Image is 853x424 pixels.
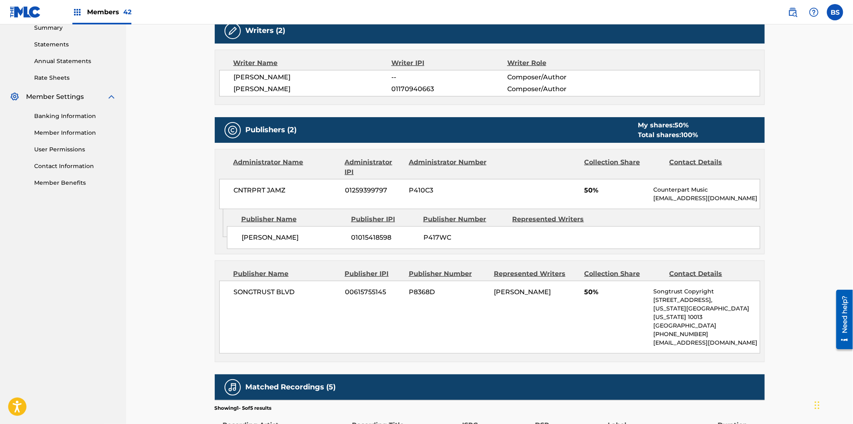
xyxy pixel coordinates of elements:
img: help [809,7,819,17]
img: Writers [228,26,238,36]
span: P417WC [423,233,506,243]
div: Drag [815,393,820,417]
div: Publisher Number [423,214,506,224]
a: Statements [34,40,116,49]
span: [PERSON_NAME] [234,72,392,82]
div: Represented Writers [513,214,596,224]
p: [PHONE_NUMBER] [653,330,759,339]
span: P410C3 [409,186,488,195]
div: Publisher IPI [345,269,403,279]
div: User Menu [827,4,843,20]
div: Contact Details [670,269,748,279]
span: 100 % [681,131,698,139]
p: Songtrust Copyright [653,287,759,296]
div: Collection Share [584,157,663,177]
iframe: Chat Widget [812,385,853,424]
h5: Writers (2) [246,26,286,35]
span: Composer/Author [507,72,613,82]
a: Banking Information [34,112,116,120]
div: Contact Details [670,157,748,177]
div: Publisher Name [241,214,345,224]
p: [US_STATE][GEOGRAPHIC_DATA][US_STATE] 10013 [653,304,759,321]
span: Member Settings [26,92,84,102]
a: Contact Information [34,162,116,170]
img: expand [107,92,116,102]
div: Writer Name [233,58,392,68]
div: Collection Share [584,269,663,279]
div: Administrator IPI [345,157,403,177]
span: 42 [123,8,131,16]
div: Represented Writers [494,269,578,279]
div: Help [806,4,822,20]
p: [EMAIL_ADDRESS][DOMAIN_NAME] [653,339,759,347]
div: Administrator Number [409,157,488,177]
img: search [788,7,798,17]
a: Rate Sheets [34,74,116,82]
span: [PERSON_NAME] [494,288,551,296]
p: [STREET_ADDRESS], [653,296,759,304]
span: 01259399797 [345,186,403,195]
p: Showing 1 - 5 of 5 results [215,404,272,412]
h5: Matched Recordings (5) [246,382,336,392]
p: [GEOGRAPHIC_DATA] [653,321,759,330]
div: Publisher Number [409,269,488,279]
div: My shares: [638,120,698,130]
img: Top Rightsholders [72,7,82,17]
span: CNTRPRT JAMZ [234,186,339,195]
span: 00615755145 [345,287,403,297]
div: Administrator Name [233,157,339,177]
div: Publisher IPI [351,214,417,224]
a: Public Search [785,4,801,20]
a: User Permissions [34,145,116,154]
a: Member Information [34,129,116,137]
span: 50 % [675,121,689,129]
h5: Publishers (2) [246,125,297,135]
div: Writer Role [507,58,613,68]
a: Member Benefits [34,179,116,187]
span: 50% [584,186,647,195]
div: Total shares: [638,130,698,140]
span: Composer/Author [507,84,613,94]
img: Publishers [228,125,238,135]
span: 01170940663 [391,84,507,94]
span: P8368D [409,287,488,297]
div: Publisher Name [233,269,339,279]
a: Summary [34,24,116,32]
p: Counterpart Music [653,186,759,194]
span: 50% [584,287,647,297]
span: [PERSON_NAME] [242,233,345,243]
a: Annual Statements [34,57,116,66]
div: Writer IPI [391,58,507,68]
img: Member Settings [10,92,20,102]
iframe: Resource Center [830,286,853,352]
span: 01015418598 [351,233,417,243]
p: [EMAIL_ADDRESS][DOMAIN_NAME] [653,194,759,203]
img: MLC Logo [10,6,41,18]
span: -- [391,72,507,82]
img: Matched Recordings [228,382,238,392]
span: SONGTRUST BLVD [234,287,339,297]
span: [PERSON_NAME] [234,84,392,94]
span: Members [87,7,131,17]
